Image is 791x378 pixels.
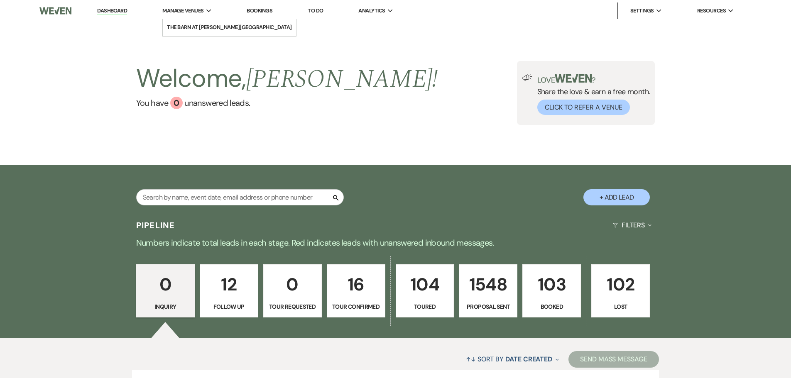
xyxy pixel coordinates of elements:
[205,271,253,298] p: 12
[459,264,517,317] a: 1548Proposal Sent
[610,214,655,236] button: Filters
[247,7,272,14] a: Bookings
[464,302,512,311] p: Proposal Sent
[630,7,654,15] span: Settings
[142,302,189,311] p: Inquiry
[522,74,532,81] img: loud-speaker-illustration.svg
[401,271,449,298] p: 104
[39,2,71,20] img: Weven Logo
[269,271,316,298] p: 0
[466,355,476,363] span: ↑↓
[358,7,385,15] span: Analytics
[205,302,253,311] p: Follow Up
[269,302,316,311] p: Tour Requested
[136,61,438,97] h2: Welcome,
[167,23,292,32] li: The Barn at [PERSON_NAME][GEOGRAPHIC_DATA]
[528,302,575,311] p: Booked
[537,100,630,115] button: Click to Refer a Venue
[246,60,438,98] span: [PERSON_NAME] !
[327,264,385,317] a: 16Tour Confirmed
[597,302,644,311] p: Lost
[463,348,562,370] button: Sort By Date Created
[136,264,195,317] a: 0Inquiry
[464,271,512,298] p: 1548
[136,189,344,205] input: Search by name, event date, email address or phone number
[583,189,650,205] button: + Add Lead
[396,264,454,317] a: 104Toured
[697,7,726,15] span: Resources
[97,236,695,249] p: Numbers indicate total leads in each stage. Red indicates leads with unanswered inbound messages.
[162,7,203,15] span: Manage Venues
[332,271,380,298] p: 16
[591,264,650,317] a: 102Lost
[136,219,175,231] h3: Pipeline
[401,302,449,311] p: Toured
[97,7,127,15] a: Dashboard
[555,74,592,83] img: weven-logo-green.svg
[332,302,380,311] p: Tour Confirmed
[522,264,581,317] a: 103Booked
[528,271,575,298] p: 103
[142,271,189,298] p: 0
[597,271,644,298] p: 102
[136,97,438,109] a: You have 0 unanswered leads.
[537,74,650,84] p: Love ?
[170,97,183,109] div: 0
[200,264,258,317] a: 12Follow Up
[532,74,650,115] div: Share the love & earn a free month.
[163,19,296,36] a: The Barn at [PERSON_NAME][GEOGRAPHIC_DATA]
[263,264,322,317] a: 0Tour Requested
[505,355,552,363] span: Date Created
[308,7,323,14] a: To Do
[568,351,659,368] button: Send Mass Message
